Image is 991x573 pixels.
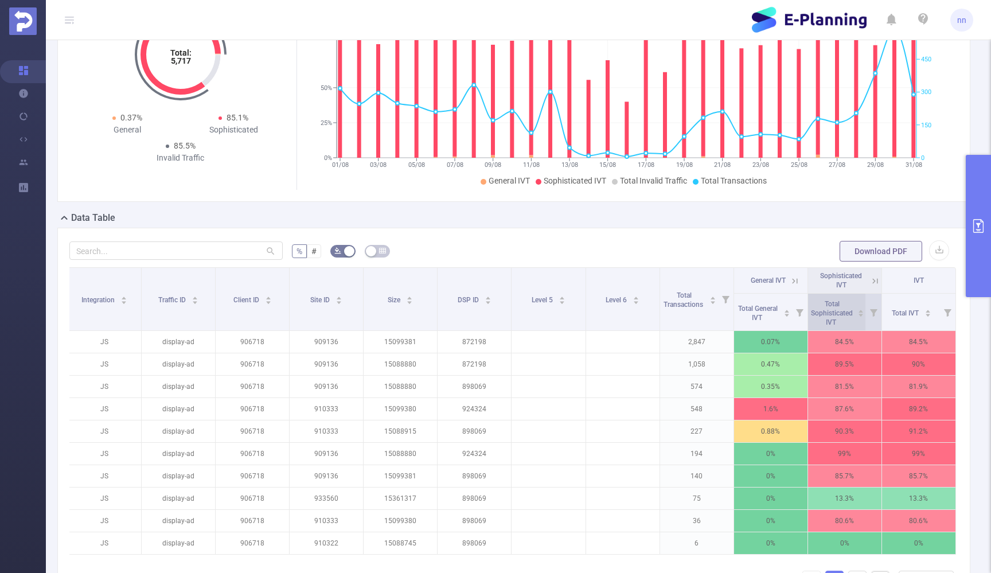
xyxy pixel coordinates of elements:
[882,510,955,532] p: 80.6%
[599,161,616,169] tspan: 15/08
[216,465,289,487] p: 906718
[69,241,283,260] input: Search...
[407,299,413,303] i: icon: caret-down
[142,420,215,442] p: display-ad
[290,398,363,420] p: 910333
[290,420,363,442] p: 910333
[321,84,332,92] tspan: 50%
[290,488,363,509] p: 933560
[438,331,511,353] p: 872198
[882,376,955,397] p: 81.9%
[68,420,141,442] p: JS
[127,152,234,164] div: Invalid Traffic
[709,295,716,298] i: icon: caret-up
[71,211,115,225] h2: Data Table
[633,295,639,298] i: icon: caret-up
[701,176,767,185] span: Total Transactions
[905,161,922,169] tspan: 31/08
[709,295,716,302] div: Sort
[882,420,955,442] p: 91.2%
[68,443,141,465] p: JS
[637,161,654,169] tspan: 17/08
[620,176,687,185] span: Total Invalid Traffic
[216,443,289,465] p: 906718
[336,295,342,298] i: icon: caret-up
[790,161,807,169] tspan: 25/08
[388,296,402,304] span: Size
[734,465,807,487] p: 0%
[265,295,271,298] i: icon: caret-up
[142,488,215,509] p: display-ad
[522,161,539,169] tspan: 11/08
[783,308,790,311] i: icon: caret-up
[174,141,196,150] span: 85.5%
[68,488,141,509] p: JS
[808,465,881,487] p: 85.7%
[142,331,215,353] p: display-ad
[857,308,864,311] i: icon: caret-up
[233,296,261,304] span: Client ID
[939,294,955,330] i: Filter menu
[120,113,142,122] span: 0.37%
[68,532,141,554] p: JS
[606,296,629,304] span: Level 6
[751,276,786,284] span: General IVT
[882,443,955,465] p: 99%
[181,124,287,136] div: Sophisticated
[364,488,437,509] p: 15361317
[660,443,734,465] p: 194
[892,309,920,317] span: Total IVT
[734,420,807,442] p: 0.88%
[485,295,491,302] div: Sort
[438,488,511,509] p: 898069
[865,294,881,330] i: Filter menu
[957,9,966,32] span: nn
[216,353,289,375] p: 906718
[216,510,289,532] p: 906718
[808,353,881,375] p: 89.5%
[192,295,198,298] i: icon: caret-up
[9,7,37,35] img: Protected Media
[438,510,511,532] p: 898069
[734,488,807,509] p: 0%
[290,443,363,465] p: 909136
[924,308,931,315] div: Sort
[364,398,437,420] p: 15099380
[485,299,491,303] i: icon: caret-down
[633,295,639,302] div: Sort
[882,353,955,375] p: 90%
[446,161,463,169] tspan: 07/08
[808,398,881,420] p: 87.6%
[811,300,853,326] span: Total Sophisticated IVT
[265,295,272,302] div: Sort
[544,176,606,185] span: Sophisticated IVT
[290,331,363,353] p: 909136
[808,443,881,465] p: 99%
[808,488,881,509] p: 13.3%
[882,331,955,353] p: 84.5%
[752,161,768,169] tspan: 23/08
[783,308,790,315] div: Sort
[310,296,331,304] span: Site ID
[882,465,955,487] p: 85.7%
[290,465,363,487] p: 909136
[335,295,342,302] div: Sort
[68,331,141,353] p: JS
[68,510,141,532] p: JS
[532,296,555,304] span: Level 5
[882,398,955,420] p: 89.2%
[924,308,931,311] i: icon: caret-up
[120,295,127,302] div: Sort
[857,312,864,315] i: icon: caret-down
[364,532,437,554] p: 15088745
[660,465,734,487] p: 140
[485,295,491,298] i: icon: caret-up
[406,295,413,302] div: Sort
[216,488,289,509] p: 906718
[660,420,734,442] p: 227
[561,161,578,169] tspan: 13/08
[734,398,807,420] p: 1.6%
[364,420,437,442] p: 15088915
[633,299,639,303] i: icon: caret-down
[364,376,437,397] p: 15088880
